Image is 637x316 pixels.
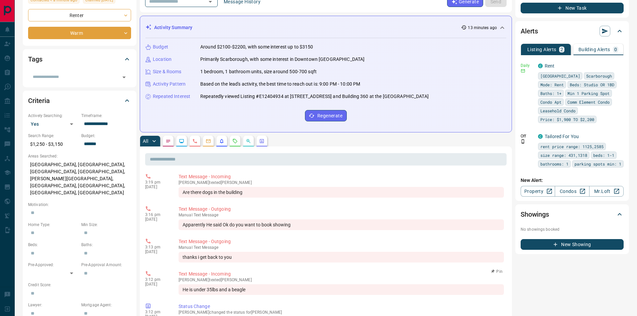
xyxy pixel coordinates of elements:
button: Open [119,73,129,82]
button: Pin [487,269,507,275]
span: manual [179,213,193,217]
p: Mortgage Agent: [81,302,131,308]
p: [DATE] [145,249,169,254]
p: $1,250 - $3,150 [28,139,78,150]
p: Based on the lead's activity, the best time to reach out is: 9:00 PM - 10:00 PM [200,81,360,88]
p: Budget [153,43,168,50]
p: New Alert: [521,177,624,184]
span: Baths: 1+ [540,90,561,97]
p: Timeframe: [81,113,131,119]
span: Leasehold Condo [540,107,575,114]
p: Building Alerts [578,47,610,52]
span: [GEOGRAPHIC_DATA] [540,73,580,79]
svg: Agent Actions [259,138,264,144]
div: Tags [28,51,131,67]
span: parking spots min: 1 [574,161,621,167]
p: Text Message [179,213,504,217]
p: [DATE] [145,282,169,287]
p: Listing Alerts [527,47,556,52]
div: Showings [521,206,624,222]
p: Text Message [179,245,504,250]
div: Warm [28,27,131,39]
p: Motivation: [28,202,131,208]
svg: Listing Alerts [219,138,224,144]
div: condos.ca [538,64,543,68]
svg: Email [521,69,525,73]
p: Off [521,133,534,139]
a: Rent [545,63,555,69]
p: Search Range: [28,133,78,139]
p: [PERSON_NAME] texted [PERSON_NAME] [179,278,504,282]
svg: Notes [166,138,171,144]
span: Condo Apt [540,99,561,105]
svg: Calls [192,138,198,144]
h2: Criteria [28,95,50,106]
svg: Requests [232,138,238,144]
p: 3:13 pm [145,245,169,249]
p: [PERSON_NAME] changed the status for [PERSON_NAME] [179,310,504,315]
p: [DATE] [145,217,169,222]
div: Yes [28,119,78,129]
div: Renter [28,9,131,21]
span: size range: 431,1318 [540,152,587,159]
p: Budget: [81,133,131,139]
svg: Push Notification Only [521,139,525,144]
span: manual [179,245,193,250]
p: Activity Summary [154,24,192,31]
p: 3:16 pm [145,212,169,217]
p: Status Change [179,303,504,310]
a: Property [521,186,555,197]
div: Are there dogs in the building [179,187,504,198]
p: Credit Score: [28,282,131,288]
span: Scarborough [586,73,612,79]
div: He is under 35lbs and a beagle [179,284,504,295]
div: Activity Summary13 minutes ago [145,21,506,34]
p: Home Type: [28,222,78,228]
p: Activity Pattern [153,81,186,88]
button: New Showing [521,239,624,250]
svg: Emails [206,138,211,144]
p: Text Message - Outgoing [179,238,504,245]
span: Mode: Rent [540,81,564,88]
p: Location [153,56,172,63]
h2: Tags [28,54,42,65]
div: Criteria [28,93,131,109]
span: Price: $1,900 TO $2,200 [540,116,594,123]
p: [GEOGRAPHIC_DATA], [GEOGRAPHIC_DATA], [GEOGRAPHIC_DATA], [GEOGRAPHIC_DATA], [PERSON_NAME][GEOGRAP... [28,159,131,198]
p: Primarily Scarborough, with some interest in Downtown [GEOGRAPHIC_DATA] [200,56,364,63]
span: rent price range: 1125,2585 [540,143,604,150]
div: condos.ca [538,134,543,139]
p: Daily [521,63,534,69]
div: thanks i get back to you [179,252,504,262]
p: 13 minutes ago [468,25,497,31]
p: All [143,139,148,143]
div: Apparently He said Ok do you want to book showing [179,219,504,230]
p: Text Message - Incoming [179,173,504,180]
button: Regenerate [305,110,347,121]
p: Text Message - Outgoing [179,206,504,213]
p: Min Size: [81,222,131,228]
h2: Showings [521,209,549,220]
span: Comm Element Condo [567,99,610,105]
span: bathrooms: 1 [540,161,568,167]
p: Size & Rooms [153,68,182,75]
p: [PERSON_NAME] texted [PERSON_NAME] [179,180,504,185]
p: Beds: [28,242,78,248]
a: Condos [555,186,589,197]
span: Beds: Studio OR 1BD [570,81,614,88]
span: Min 1 Parking Spot [567,90,610,97]
p: Repeated Interest [153,93,190,100]
p: 3:12 pm [145,277,169,282]
p: Lawyer: [28,302,78,308]
p: Actively Searching: [28,113,78,119]
a: Tailored For You [545,134,579,139]
p: 3:19 pm [145,180,169,185]
div: Alerts [521,23,624,39]
p: Baths: [81,242,131,248]
span: beds: 1-1 [593,152,614,159]
p: 3:12 pm [145,310,169,314]
p: 2 [560,47,563,52]
p: Pre-Approved: [28,262,78,268]
p: Pre-Approval Amount: [81,262,131,268]
p: Repeatedly viewed Listing #E12404934 at [STREET_ADDRESS] and Building 360 at the [GEOGRAPHIC_DATA] [200,93,429,100]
